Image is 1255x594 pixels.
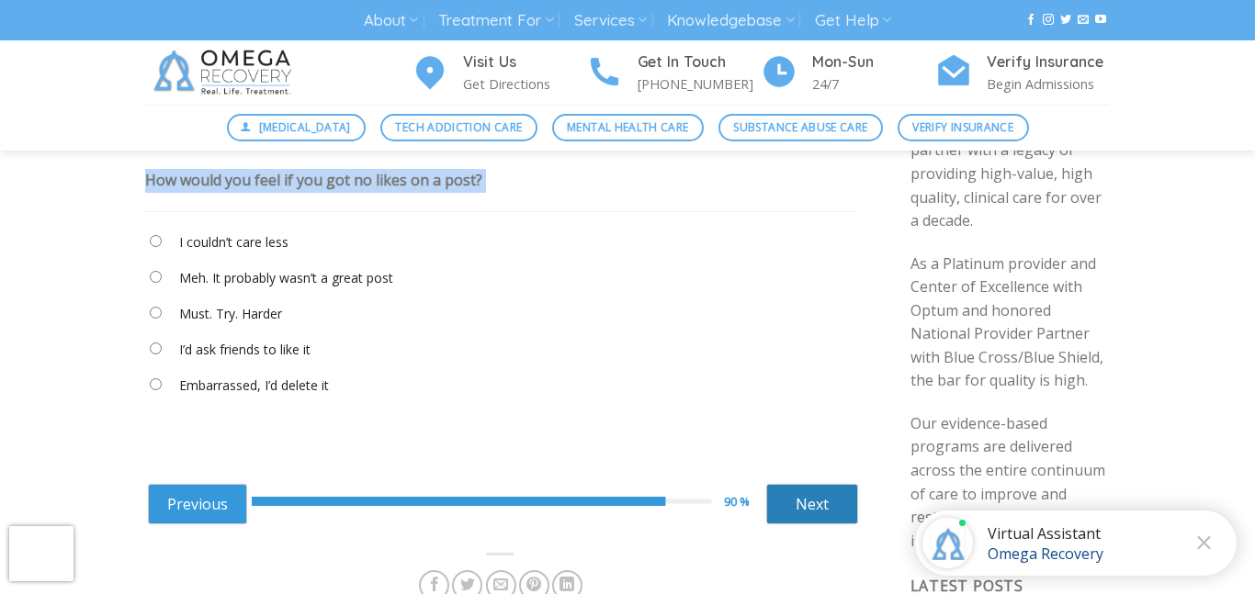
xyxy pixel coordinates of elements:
label: Embarrassed, I’d delete it [179,375,329,396]
p: As a Platinum provider and Center of Excellence with Optum and honored National Provider Partner ... [910,252,1111,394]
h4: Get In Touch [638,50,761,74]
p: Our evidence-based programs are delivered across the entire continuum of care to improve and rest... [910,412,1111,554]
iframe: reCAPTCHA [9,526,73,581]
p: [PHONE_NUMBER] [638,73,761,95]
p: 24/7 [812,73,935,95]
p: Begin Admissions [987,73,1110,95]
a: Verify Insurance [898,114,1029,141]
a: Follow on Instagram [1043,14,1054,27]
span: Verify Insurance [912,118,1013,136]
div: 90 % [724,492,765,511]
a: Tech Addiction Care [380,114,537,141]
a: Knowledgebase [667,4,794,38]
a: Services [574,4,647,38]
a: Visit Us Get Directions [412,50,586,95]
p: Get Directions [463,73,586,95]
h4: Verify Insurance [987,50,1110,74]
a: Next [766,484,858,524]
a: Verify Insurance Begin Admissions [935,50,1110,95]
label: Must. Try. Harder [179,304,282,324]
a: Follow on Facebook [1025,14,1036,27]
span: [MEDICAL_DATA] [259,118,351,136]
a: Follow on Twitter [1060,14,1071,27]
label: I couldn’t care less [179,232,288,252]
a: Substance Abuse Care [718,114,883,141]
a: Treatment For [438,4,553,38]
a: Mental Health Care [552,114,704,141]
a: About [364,4,418,38]
span: Tech Addiction Care [395,118,522,136]
h4: Mon-Sun [812,50,935,74]
h4: Visit Us [463,50,586,74]
span: Mental Health Care [567,118,688,136]
div: How would you feel if you got no likes on a post? [145,170,482,190]
img: Omega Recovery [145,40,306,105]
a: Get Help [815,4,891,38]
a: Follow on YouTube [1095,14,1106,27]
span: Substance Abuse Care [733,118,867,136]
label: I’d ask friends to like it [179,340,311,360]
a: [MEDICAL_DATA] [227,114,367,141]
a: Previous [148,484,247,524]
a: Get In Touch [PHONE_NUMBER] [586,50,761,95]
a: Send us an email [1078,14,1089,27]
p: Omega Recovery has been recognized as a trusted partner with a legacy of providing high-value, hi... [910,92,1111,233]
label: Meh. It probably wasn’t a great post [179,268,393,288]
